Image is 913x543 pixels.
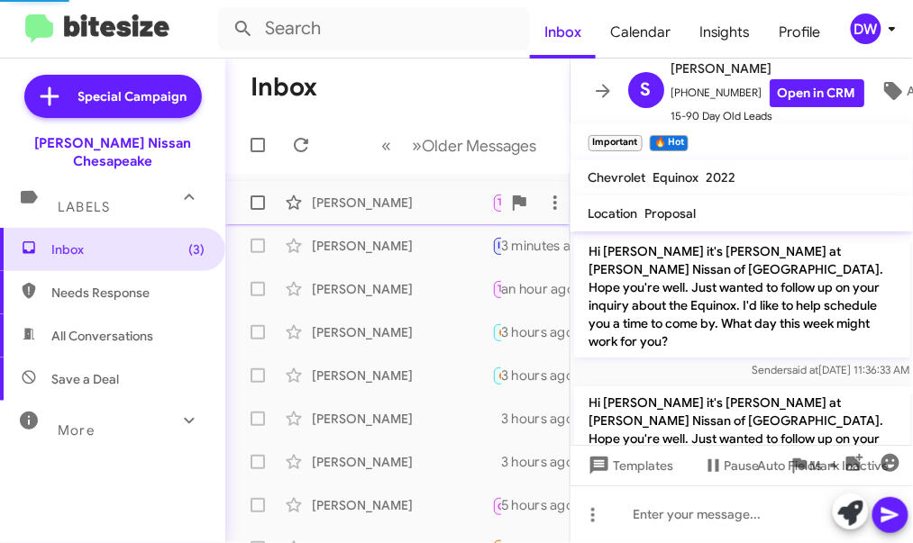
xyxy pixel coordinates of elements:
div: [PERSON_NAME] [312,367,492,385]
input: Search [218,7,530,50]
button: Auto Fields [744,449,859,482]
span: Try Pausing [498,196,551,208]
div: [PERSON_NAME] [312,237,492,255]
span: 🔥 Hot [498,326,529,338]
p: Hi [PERSON_NAME] it's [PERSON_NAME] at [PERSON_NAME] Nissan of [GEOGRAPHIC_DATA]. Hope you're wel... [574,386,910,509]
h1: Inbox [251,73,317,102]
span: Auto Fields [758,449,845,482]
span: said at [787,363,818,376]
span: Chevrolet [589,169,646,186]
nav: Page navigation example [372,127,548,164]
p: Hi [PERSON_NAME] it's [PERSON_NAME] at [PERSON_NAME] Nissan of [GEOGRAPHIC_DATA]. Hope you're wel... [574,235,910,357]
span: Proposal [645,205,697,222]
div: [PERSON_NAME] [312,453,492,471]
span: 2022 [707,169,736,186]
span: S [641,76,652,104]
span: » [413,134,423,157]
div: [PERSON_NAME] [312,280,492,298]
span: All Conversations [51,327,153,345]
div: DW [851,14,881,44]
span: Try Pausing [498,283,551,294]
div: Oh no I'm sorry to hear that. Would you like to get on the schedule [DATE]? [492,192,501,213]
span: Location [589,205,638,222]
button: Templates [571,449,689,482]
a: Profile [765,6,835,59]
a: Inbox [530,6,596,59]
span: Sender [DATE] 11:36:33 AM [752,363,909,376]
div: [PERSON_NAME] [312,410,492,428]
div: 5 hours ago [501,496,589,514]
span: (3) [188,240,205,258]
div: It takes about 15 minutes for the offer, no obligation to sell right away. We can typically beat ... [492,453,501,471]
div: 3 hours ago [501,453,589,471]
div: Lenders looking for a good car rates like 4/5 percent [492,278,501,299]
span: Labels [58,199,110,215]
span: Important [498,240,545,251]
span: Call Them [498,501,545,512]
button: Pause [689,449,774,482]
a: Insights [685,6,765,59]
button: Next [402,127,548,164]
div: Perfect, what time were you thinking ? [492,235,501,256]
span: Older Messages [423,136,537,156]
div: [PERSON_NAME] [312,323,492,341]
div: 3 minutes ago [501,237,602,255]
span: Equinox [653,169,699,186]
div: [PERSON_NAME] [312,496,492,514]
button: Previous [371,127,403,164]
div: [PERSON_NAME] [312,194,492,212]
span: More [58,422,95,439]
span: Templates [585,449,674,482]
div: 3 hours ago [501,323,589,341]
div: Awesome, when can you swing by so we can make you an offer? [492,321,501,342]
div: Inbound Call [492,493,501,516]
span: Special Campaign [78,87,187,105]
span: [PHONE_NUMBER] [671,79,864,107]
span: 🔥 Hot [498,369,529,381]
div: 3 hours ago [501,410,589,428]
span: « [382,134,392,157]
span: [PERSON_NAME] [671,58,864,79]
span: Needs Response [51,284,205,302]
div: an hour ago [501,280,589,298]
a: Open in CRM [770,79,864,107]
a: Calendar [596,6,685,59]
button: DW [835,14,893,44]
small: Important [589,135,643,151]
span: 15-90 Day Old Leads [671,107,864,125]
div: We have to see your trade in order to put an offer on it, we don't give estimates. We have a UVey... [492,410,501,428]
span: Inbox [51,240,205,258]
div: 3 hours ago [501,367,589,385]
a: Special Campaign [24,75,202,118]
small: 🔥 Hot [650,135,689,151]
span: Save a Deal [51,370,119,388]
div: It is still showing available, when are you free to swing by for a test drive? [492,365,501,385]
